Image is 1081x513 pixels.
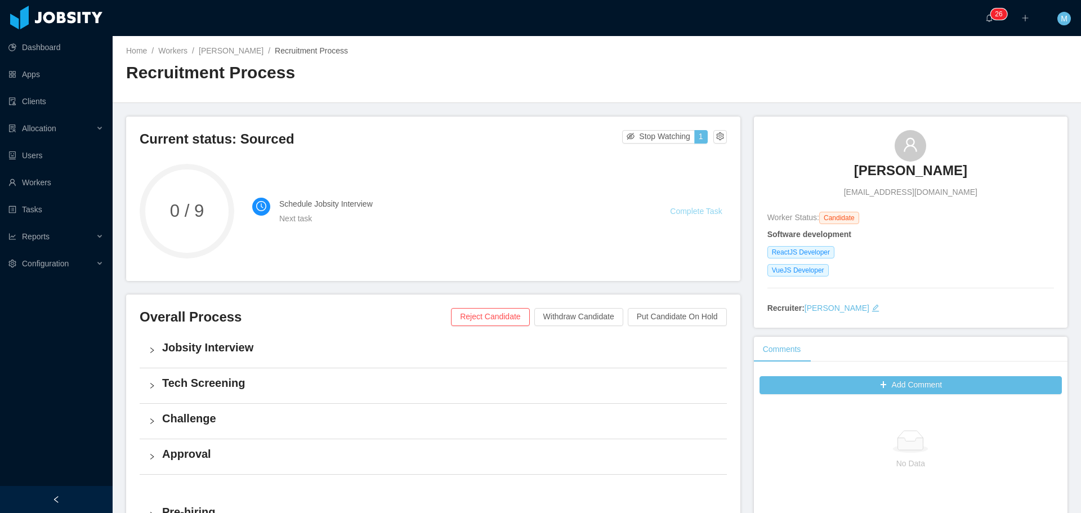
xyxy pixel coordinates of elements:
span: Configuration [22,259,69,268]
a: icon: auditClients [8,90,104,113]
i: icon: right [149,453,155,460]
span: M [1061,12,1067,25]
h4: Challenge [162,411,718,426]
span: Candidate [819,212,859,224]
i: icon: plus [1021,14,1029,22]
i: icon: bell [985,14,993,22]
span: Reports [22,232,50,241]
span: Recruitment Process [275,46,348,55]
button: icon: plusAdd Comment [760,376,1062,394]
h4: Jobsity Interview [162,340,718,355]
div: icon: rightChallenge [140,404,727,439]
p: 6 [999,8,1003,20]
h2: Recruitment Process [126,61,597,84]
i: icon: line-chart [8,233,16,240]
button: icon: setting [713,130,727,144]
a: icon: appstoreApps [8,63,104,86]
span: Worker Status: [767,213,819,222]
button: 1 [694,130,708,144]
h4: Schedule Jobsity Interview [279,198,643,210]
span: VueJS Developer [767,264,829,276]
a: icon: pie-chartDashboard [8,36,104,59]
a: [PERSON_NAME] [199,46,263,55]
i: icon: right [149,347,155,354]
span: ReactJS Developer [767,246,834,258]
button: icon: eye-invisibleStop Watching [622,130,695,144]
a: Complete Task [670,207,722,216]
a: Home [126,46,147,55]
span: / [151,46,154,55]
span: 0 / 9 [140,202,234,220]
button: Reject Candidate [451,308,529,326]
span: [EMAIL_ADDRESS][DOMAIN_NAME] [844,186,977,198]
a: icon: profileTasks [8,198,104,221]
i: icon: setting [8,260,16,267]
h3: Overall Process [140,308,451,326]
button: Withdraw Candidate [534,308,623,326]
p: No Data [769,457,1053,470]
i: icon: right [149,382,155,389]
sup: 26 [990,8,1007,20]
h3: [PERSON_NAME] [854,162,967,180]
h3: Current status: Sourced [140,130,622,148]
strong: Software development [767,230,851,239]
a: Workers [158,46,187,55]
a: [PERSON_NAME] [854,162,967,186]
h4: Approval [162,446,718,462]
h4: Tech Screening [162,375,718,391]
strong: Recruiter: [767,304,805,313]
div: icon: rightTech Screening [140,368,727,403]
a: icon: userWorkers [8,171,104,194]
i: icon: user [903,137,918,153]
span: / [268,46,270,55]
a: [PERSON_NAME] [805,304,869,313]
div: Comments [754,337,810,362]
i: icon: solution [8,124,16,132]
span: / [192,46,194,55]
div: Next task [279,212,643,225]
button: Put Candidate On Hold [628,308,727,326]
i: icon: right [149,418,155,425]
i: icon: clock-circle [256,201,266,211]
p: 2 [995,8,999,20]
div: icon: rightJobsity Interview [140,333,727,368]
a: icon: robotUsers [8,144,104,167]
i: icon: edit [872,304,879,312]
div: icon: rightApproval [140,439,727,474]
span: Allocation [22,124,56,133]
